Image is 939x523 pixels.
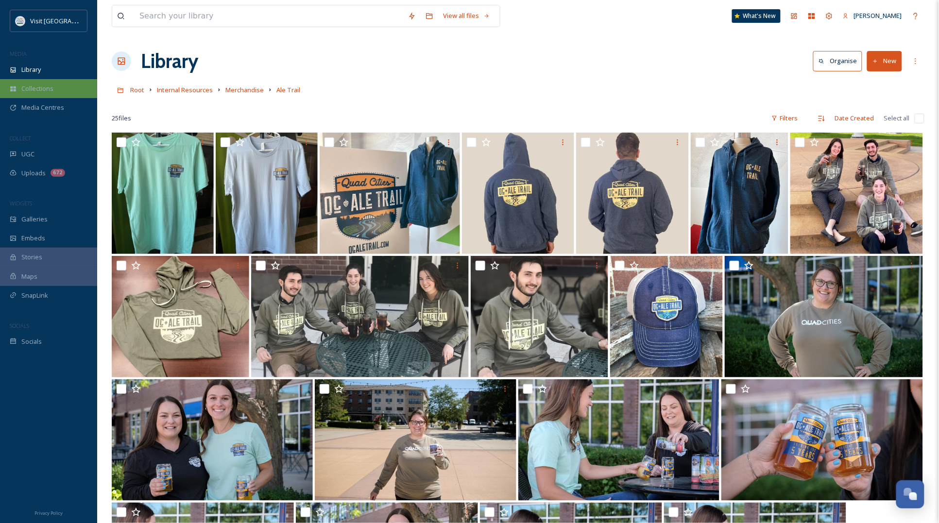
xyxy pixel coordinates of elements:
[21,291,48,300] span: SnapLink
[34,510,63,516] span: Privacy Policy
[576,133,688,254] img: QC Ale Trail hoodie down (back).jpg
[462,133,574,254] img: QC Ale Trail hoodie up (back).jpg
[518,379,719,501] img: DSCF6066.jpg
[16,16,25,26] img: QCCVB_VISIT_vert_logo_4c_tagline_122019.svg
[10,135,31,142] span: COLLECT
[112,379,313,501] img: DSCF6108.jpg
[10,322,29,329] span: SOCIALS
[471,256,608,377] img: AleTrailSweatshirt_Single.jpg
[884,114,910,123] span: Select all
[135,5,403,27] input: Search your library
[30,16,105,25] span: Visit [GEOGRAPHIC_DATA]
[225,84,264,96] a: Merchandise
[112,256,249,377] img: AleTrailSweatshirt_2.jpg
[767,109,803,128] div: Filters
[276,84,300,96] a: Ale Trail
[21,150,34,159] span: UGC
[438,6,495,25] a: View all files
[610,256,723,377] img: Hat_Front_1024x1024@2x.jpg
[21,215,48,224] span: Galleries
[320,133,460,254] img: QC Ale Trail hoodie with sign (front).jpg
[21,65,41,74] span: Library
[813,51,862,71] button: Organise
[112,133,214,254] img: Green Ale Trail.jpg
[157,84,213,96] a: Internal Resources
[21,84,53,93] span: Collections
[21,169,46,178] span: Uploads
[867,51,902,71] button: New
[732,9,781,23] a: What's New
[10,200,32,207] span: WIDGETS
[21,253,42,262] span: Stories
[112,114,131,123] span: 25 file s
[21,234,45,243] span: Embeds
[34,506,63,518] a: Privacy Policy
[10,50,27,57] span: MEDIA
[130,84,144,96] a: Root
[141,47,198,76] a: Library
[315,379,516,501] img: Puff sweatshirt 2.jpg
[276,85,300,94] span: Ale Trail
[51,169,65,177] div: 672
[21,337,42,346] span: Socials
[838,6,907,25] a: [PERSON_NAME]
[721,379,922,501] img: DSCF6092.jpg
[251,256,469,377] img: AleTrailSweatshirt_Group.jpg
[830,109,879,128] div: Date Created
[854,11,902,20] span: [PERSON_NAME]
[130,85,144,94] span: Root
[21,103,64,112] span: Media Centres
[216,133,318,254] img: Blue Ale Trail.jpg
[225,85,264,94] span: Merchandise
[790,133,922,254] img: AleTrailSweatshirt_Group2.jpg
[896,480,924,508] button: Open Chat
[725,256,923,377] img: Puff Sweatshirt.jpg
[691,133,789,254] img: QC Ale Trail hoodie (front).jpg
[21,272,37,281] span: Maps
[157,85,213,94] span: Internal Resources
